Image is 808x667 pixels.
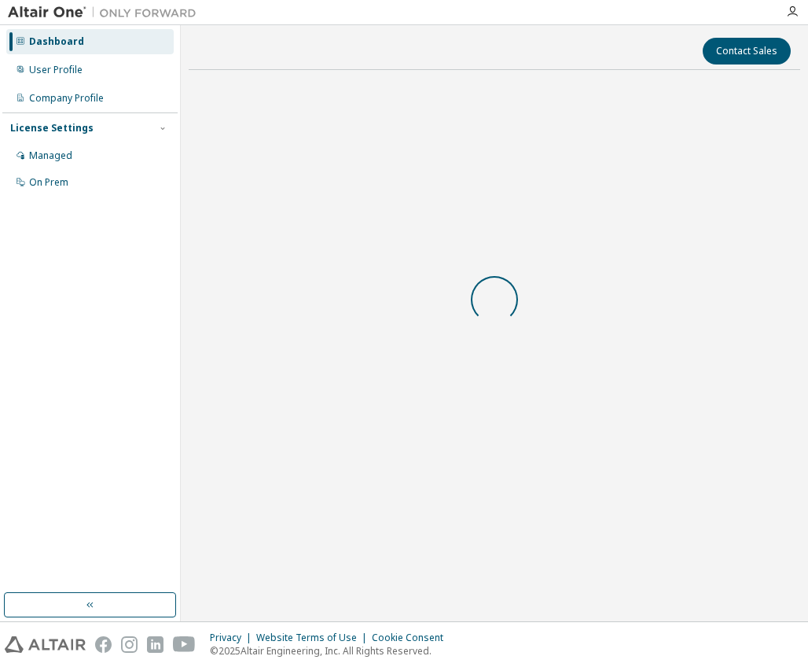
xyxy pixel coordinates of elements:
[8,5,204,20] img: Altair One
[29,35,84,48] div: Dashboard
[210,632,256,644] div: Privacy
[29,64,83,76] div: User Profile
[256,632,372,644] div: Website Terms of Use
[173,636,196,653] img: youtube.svg
[147,636,163,653] img: linkedin.svg
[210,644,453,658] p: © 2025 Altair Engineering, Inc. All Rights Reserved.
[121,636,138,653] img: instagram.svg
[29,176,68,189] div: On Prem
[10,122,94,135] div: License Settings
[29,149,72,162] div: Managed
[95,636,112,653] img: facebook.svg
[5,636,86,653] img: altair_logo.svg
[372,632,453,644] div: Cookie Consent
[703,38,791,64] button: Contact Sales
[29,92,104,105] div: Company Profile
